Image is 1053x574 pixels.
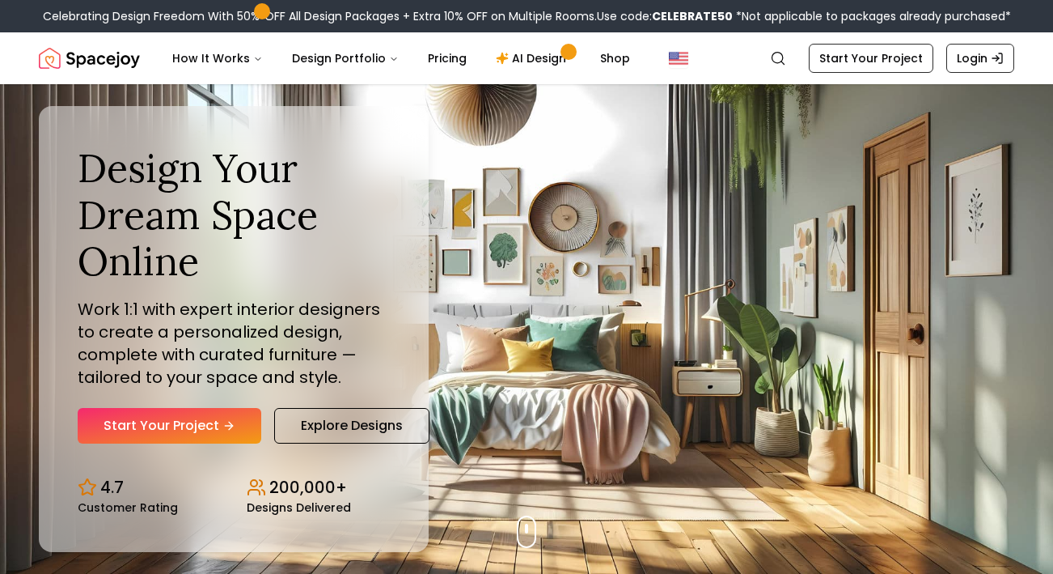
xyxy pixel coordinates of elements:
[100,476,124,499] p: 4.7
[269,476,347,499] p: 200,000+
[415,42,480,74] a: Pricing
[39,32,1014,84] nav: Global
[652,8,733,24] b: CELEBRATE50
[483,42,584,74] a: AI Design
[946,44,1014,73] a: Login
[274,408,429,444] a: Explore Designs
[597,8,733,24] span: Use code:
[587,42,643,74] a: Shop
[78,145,390,285] h1: Design Your Dream Space Online
[279,42,412,74] button: Design Portfolio
[247,502,351,513] small: Designs Delivered
[39,42,140,74] a: Spacejoy
[78,502,178,513] small: Customer Rating
[43,8,1011,24] div: Celebrating Design Freedom With 50% OFF All Design Packages + Extra 10% OFF on Multiple Rooms.
[159,42,643,74] nav: Main
[159,42,276,74] button: How It Works
[809,44,933,73] a: Start Your Project
[78,298,390,389] p: Work 1:1 with expert interior designers to create a personalized design, complete with curated fu...
[78,463,390,513] div: Design stats
[39,42,140,74] img: Spacejoy Logo
[78,408,261,444] a: Start Your Project
[669,49,688,68] img: United States
[733,8,1011,24] span: *Not applicable to packages already purchased*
